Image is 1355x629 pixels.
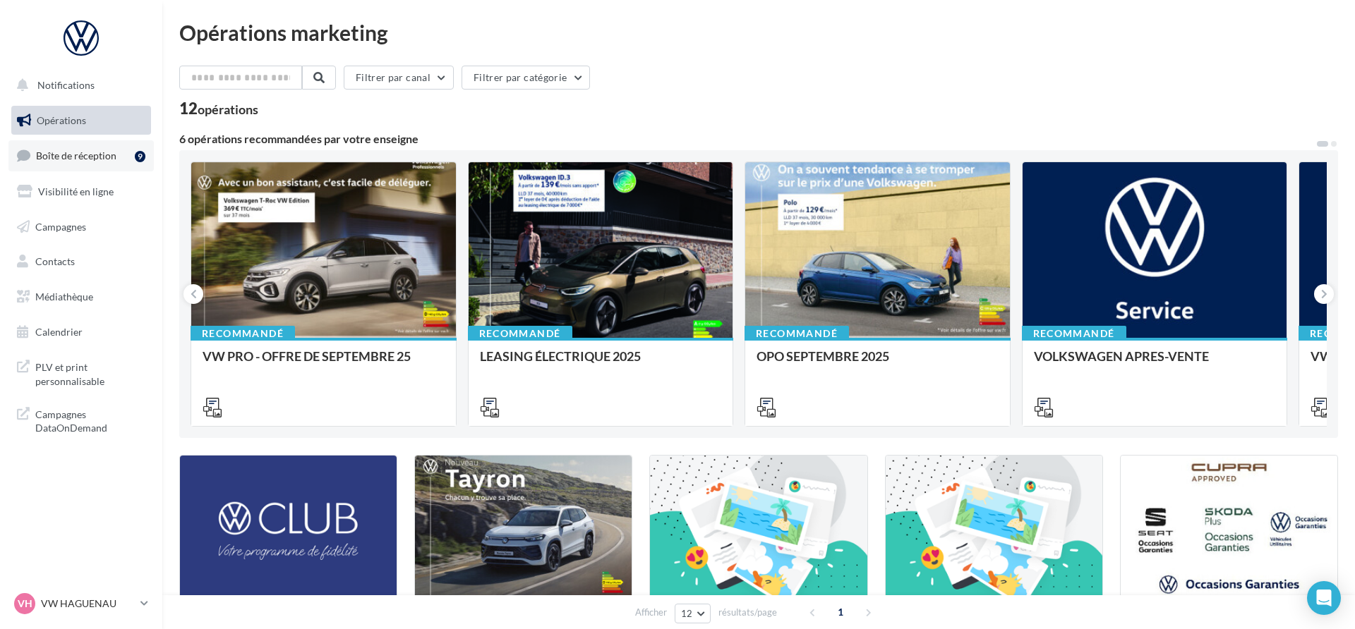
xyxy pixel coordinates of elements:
[8,352,154,393] a: PLV et print personnalisable
[718,606,777,619] span: résultats/page
[35,220,86,232] span: Campagnes
[38,185,114,197] span: Visibilité en ligne
[757,349,999,377] div: OPO SEPTEMBRE 2025
[1034,349,1276,377] div: VOLKSWAGEN APRES-VENTE
[462,66,590,90] button: Filtrer par catégorie
[35,358,145,388] span: PLV et print personnalisable
[8,177,154,207] a: Visibilité en ligne
[8,247,154,276] a: Contacts
[179,101,258,116] div: 12
[8,399,154,441] a: Campagnes DataOnDemand
[37,114,86,126] span: Opérations
[35,405,145,435] span: Campagnes DataOnDemand
[179,133,1315,145] div: 6 opérations recommandées par votre enseigne
[35,291,93,303] span: Médiathèque
[35,255,75,267] span: Contacts
[745,326,849,341] div: Recommandé
[480,349,722,377] div: LEASING ÉLECTRIQUE 2025
[198,103,258,116] div: opérations
[344,66,454,90] button: Filtrer par canal
[829,601,852,623] span: 1
[8,282,154,312] a: Médiathèque
[203,349,445,377] div: VW PRO - OFFRE DE SEPTEMBRE 25
[179,22,1338,43] div: Opérations marketing
[135,151,145,162] div: 9
[18,597,32,611] span: VH
[35,326,83,338] span: Calendrier
[191,326,295,341] div: Recommandé
[1022,326,1126,341] div: Recommandé
[8,317,154,347] a: Calendrier
[41,597,135,611] p: VW HAGUENAU
[635,606,667,619] span: Afficher
[8,212,154,242] a: Campagnes
[8,106,154,135] a: Opérations
[468,326,572,341] div: Recommandé
[1307,581,1341,615] div: Open Intercom Messenger
[681,608,693,619] span: 12
[36,149,116,161] span: Boîte de réception
[8,71,148,100] button: Notifications
[37,79,95,91] span: Notifications
[675,604,711,623] button: 12
[8,140,154,171] a: Boîte de réception9
[11,590,151,617] a: VH VW HAGUENAU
